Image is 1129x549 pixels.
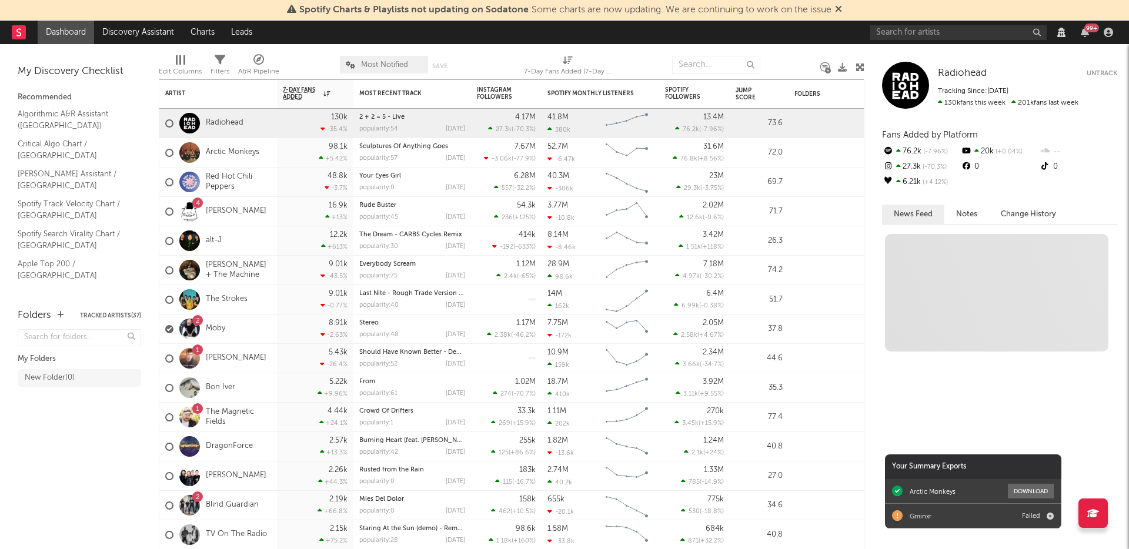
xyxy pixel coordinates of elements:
[325,213,348,221] div: +13 %
[318,390,348,397] div: +9.96 %
[494,213,536,221] div: ( )
[921,179,948,186] span: +4.12 %
[359,320,379,326] a: Stereo
[547,90,636,97] div: Spotify Monthly Listeners
[701,303,722,309] span: -0.38 %
[206,471,266,481] a: [PERSON_NAME]
[703,349,724,356] div: 2.34M
[683,391,698,397] span: 3.11k
[320,125,348,133] div: -35.4 %
[736,116,783,130] div: 73.6
[514,185,534,192] span: -32.2 %
[206,260,271,280] a: [PERSON_NAME] + The Machine
[446,185,465,191] div: [DATE]
[329,143,348,150] div: 98.1k
[446,214,465,220] div: [DATE]
[329,290,348,297] div: 9.01k
[320,272,348,280] div: -43.5 %
[938,88,1008,95] span: Tracking Since: [DATE]
[283,86,320,101] span: 7-Day Fans Added
[515,113,536,121] div: 4.17M
[547,290,562,297] div: 14M
[674,419,724,427] div: ( )
[18,287,129,300] a: Shazam Top 200 / CA
[736,263,783,277] div: 74.2
[736,146,783,160] div: 72.0
[514,172,536,180] div: 6.28M
[675,272,724,280] div: ( )
[238,50,279,84] div: A&R Pipeline
[491,448,536,456] div: ( )
[1039,159,1117,175] div: 0
[359,332,399,338] div: popularity: 48
[18,227,129,252] a: Spotify Search Virality Chart / [GEOGRAPHIC_DATA]
[359,467,465,473] div: Rusted from the Rain
[519,437,536,444] div: 255k
[547,126,570,133] div: 380k
[359,496,404,503] a: Mies Del Dolor
[491,419,536,427] div: ( )
[25,371,75,385] div: New Folder ( 0 )
[882,175,960,190] div: 6.21k
[206,383,235,393] a: Bon Iver
[359,273,398,279] div: popularity: 75
[159,65,202,79] div: Edit Columns
[328,172,348,180] div: 48.8k
[513,332,534,339] span: -46.2 %
[359,467,424,473] a: Rusted from the Rain
[547,420,570,427] div: 202k
[359,408,465,414] div: Crowd Of Drifters
[702,361,722,368] span: -34.7 %
[736,410,783,424] div: 77.4
[319,419,348,427] div: +24.1 %
[679,213,724,221] div: ( )
[515,143,536,150] div: 7.67M
[18,65,141,79] div: My Discovery Checklist
[359,361,398,367] div: popularity: 52
[672,56,760,73] input: Search...
[1087,68,1117,79] button: Untrack
[703,319,724,327] div: 2.05M
[547,332,572,339] div: -172k
[882,144,960,159] div: 76.2k
[515,215,534,221] span: +125 %
[547,113,569,121] div: 41.8M
[519,273,534,280] span: -65 %
[703,260,724,268] div: 7.18M
[18,352,141,366] div: My Folders
[600,461,653,491] svg: Chart title
[500,244,513,250] span: -192
[703,143,724,150] div: 31.6M
[165,90,253,97] div: Artist
[703,378,724,386] div: 3.92M
[736,469,783,483] div: 27.0
[513,126,534,133] span: -70.3 %
[359,349,465,356] div: Should Have Known Better - Demo
[494,184,536,192] div: ( )
[702,185,722,192] span: -3.75 %
[692,450,703,456] span: 2.1k
[328,407,348,415] div: 4.44k
[515,378,536,386] div: 1.02M
[704,215,722,221] span: -0.6 %
[320,360,348,368] div: -26.4 %
[517,407,536,415] div: 33.3k
[702,273,722,280] span: -30.2 %
[700,391,722,397] span: +9.55 %
[359,349,466,356] a: Should Have Known Better - Demo
[206,407,271,427] a: The Magnetic Fields
[683,361,700,368] span: 3.66k
[960,159,1038,175] div: 0
[492,243,536,250] div: ( )
[600,138,653,168] svg: Chart title
[736,205,783,219] div: 71.7
[682,420,699,427] span: 3.45k
[512,420,534,427] span: +15.9 %
[687,215,703,221] span: 12.6k
[329,437,348,444] div: 2.57k
[206,148,259,158] a: Arctic Monkeys
[513,156,534,162] span: -77.9 %
[870,25,1047,40] input: Search for artists
[703,113,724,121] div: 13.4M
[359,525,480,532] a: Staring At the Sun (demo) - Remastered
